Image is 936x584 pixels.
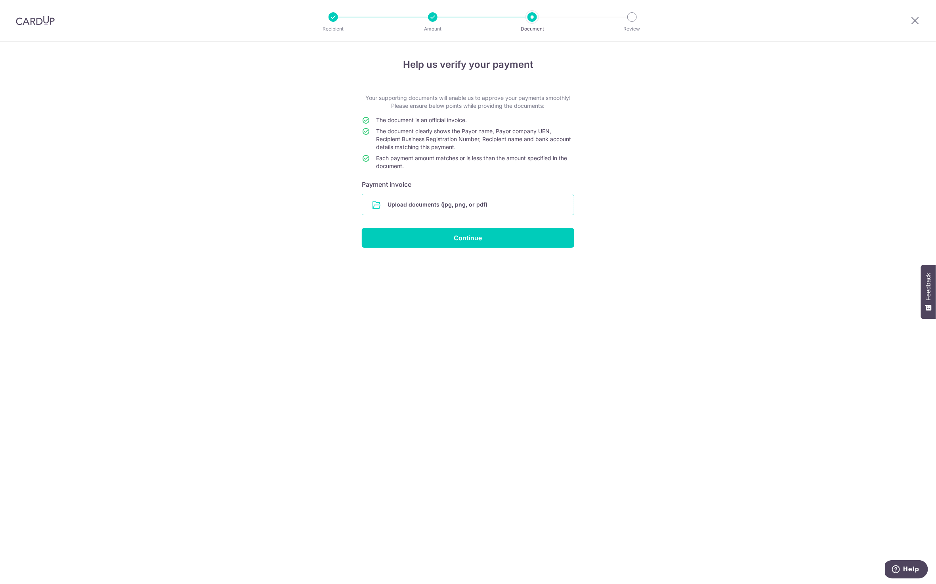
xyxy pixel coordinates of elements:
[376,117,467,123] span: The document is an official invoice.
[925,273,932,301] span: Feedback
[362,57,574,72] h4: Help us verify your payment
[362,180,574,189] h6: Payment invoice
[603,25,661,33] p: Review
[376,128,571,150] span: The document clearly shows the Payor name, Payor company UEN, Recipient Business Registration Num...
[362,228,574,248] input: Continue
[403,25,462,33] p: Amount
[921,265,936,319] button: Feedback - Show survey
[16,16,55,25] img: CardUp
[885,560,928,580] iframe: Opens a widget where you can find more information
[362,94,574,110] p: Your supporting documents will enable us to approve your payments smoothly! Please ensure below p...
[503,25,562,33] p: Document
[376,155,567,169] span: Each payment amount matches or is less than the amount specified in the document.
[304,25,363,33] p: Recipient
[362,194,574,215] div: Upload documents (jpg, png, or pdf)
